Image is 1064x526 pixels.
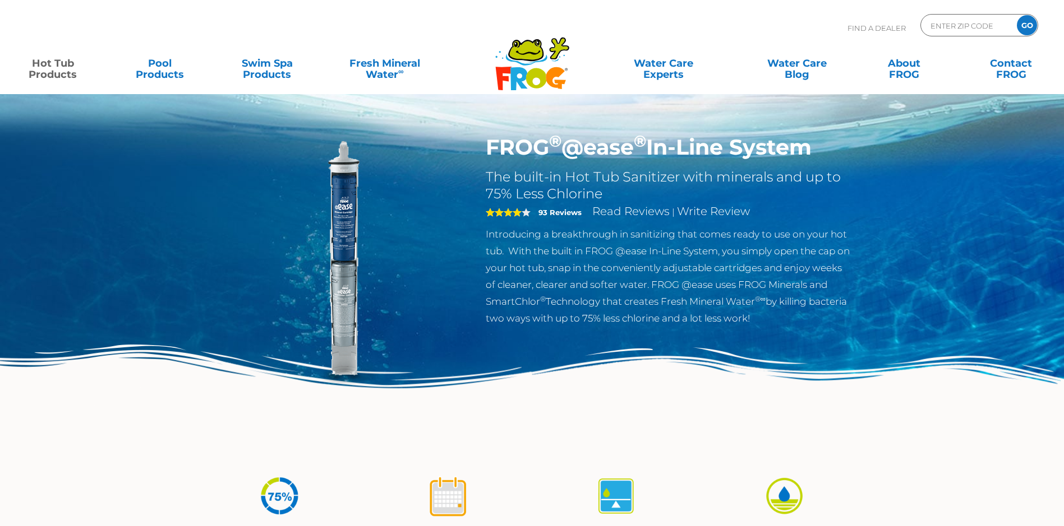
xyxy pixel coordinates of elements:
strong: 93 Reviews [538,208,582,217]
sup: ®∞ [755,295,766,303]
h2: The built-in Hot Tub Sanitizer with minerals and up to 75% Less Chlorine [486,169,852,202]
sup: ® [634,131,646,151]
sup: ® [549,131,561,151]
a: PoolProducts [118,52,202,75]
span: | [672,207,675,217]
p: Introducing a breakthrough in sanitizing that comes ready to use on your hot tub. With the built ... [486,226,852,327]
img: icon-atease-self-regulates [595,475,637,517]
p: Find A Dealer [847,14,906,42]
a: Swim SpaProducts [225,52,309,75]
img: Frog Products Logo [489,22,575,91]
a: Fresh MineralWater∞ [333,52,437,75]
img: inline-system.png [213,134,469,391]
a: ContactFROG [969,52,1053,75]
sup: ® [540,295,546,303]
a: Read Reviews [592,204,670,218]
a: Write Review [677,204,750,218]
a: Water CareExperts [596,52,731,75]
a: Water CareBlog [755,52,839,75]
input: GO [1017,15,1037,35]
a: AboutFROG [862,52,946,75]
sup: ∞ [398,67,404,76]
span: 4 [486,208,522,217]
img: icon-atease-75percent-less [259,475,301,517]
a: Hot TubProducts [11,52,95,75]
img: icon-atease-shock-once [427,475,469,517]
h1: FROG @ease In-Line System [486,134,852,160]
img: icon-atease-easy-on [763,475,805,517]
